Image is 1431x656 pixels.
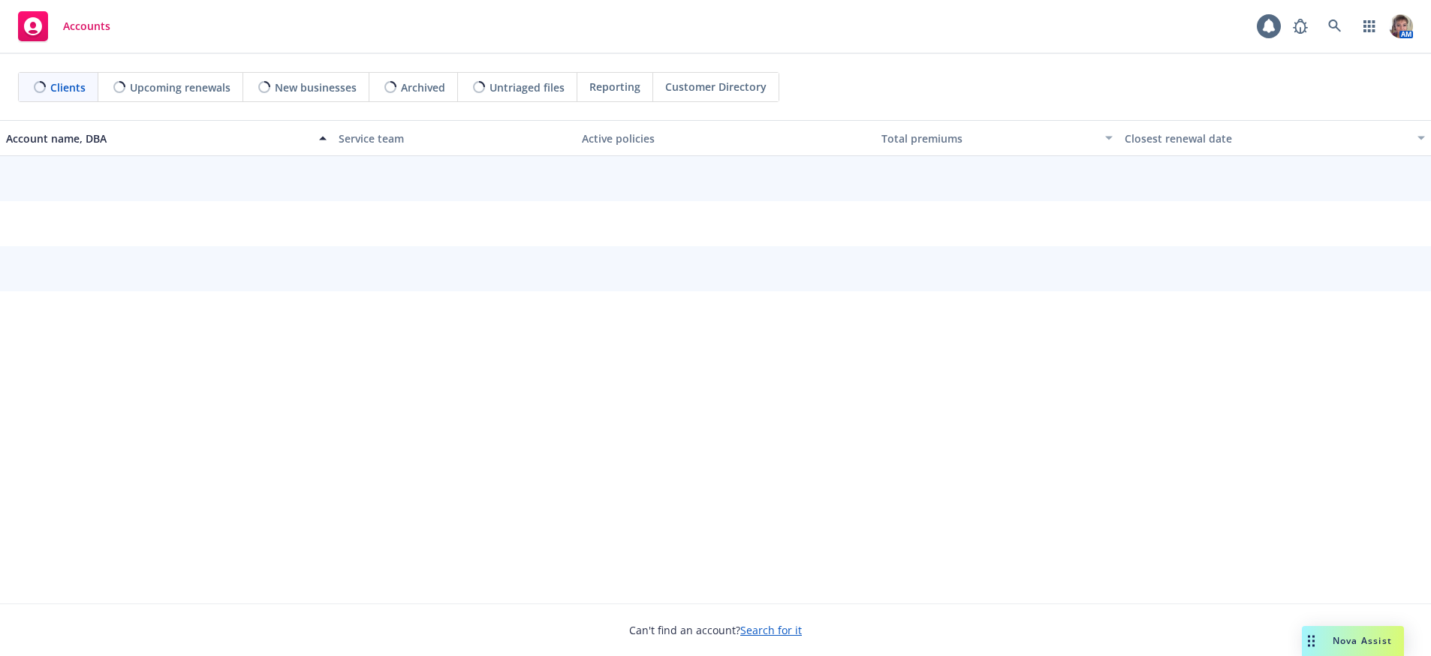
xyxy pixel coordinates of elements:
[1354,11,1384,41] a: Switch app
[1302,626,1404,656] button: Nova Assist
[589,79,640,95] span: Reporting
[1333,634,1392,647] span: Nova Assist
[740,623,802,637] a: Search for it
[1119,120,1431,156] button: Closest renewal date
[275,80,357,95] span: New businesses
[6,131,310,146] div: Account name, DBA
[339,131,570,146] div: Service team
[629,622,802,638] span: Can't find an account?
[333,120,576,156] button: Service team
[1320,11,1350,41] a: Search
[582,131,870,146] div: Active policies
[1125,131,1408,146] div: Closest renewal date
[1302,626,1321,656] div: Drag to move
[875,120,1119,156] button: Total premiums
[63,20,110,32] span: Accounts
[1389,14,1413,38] img: photo
[12,5,116,47] a: Accounts
[665,79,767,95] span: Customer Directory
[50,80,86,95] span: Clients
[881,131,1096,146] div: Total premiums
[490,80,565,95] span: Untriaged files
[130,80,230,95] span: Upcoming renewals
[401,80,445,95] span: Archived
[1285,11,1315,41] a: Report a Bug
[576,120,876,156] button: Active policies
